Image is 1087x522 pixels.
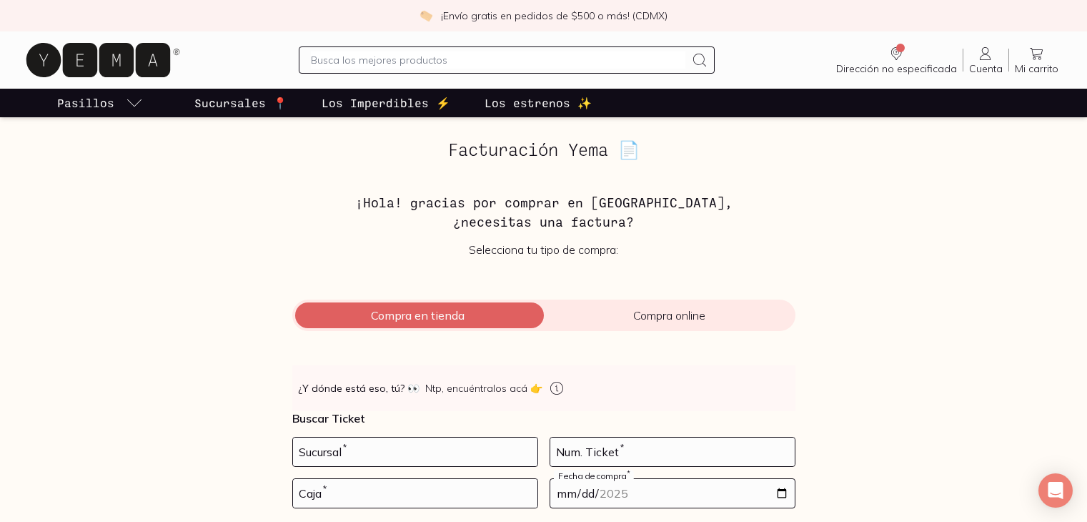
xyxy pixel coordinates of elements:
p: Sucursales 📍 [194,94,287,112]
span: Compra online [544,308,795,322]
span: Dirección no especificada [836,62,957,75]
strong: ¿Y dónde está eso, tú? [298,381,420,395]
a: Los estrenos ✨ [482,89,595,117]
span: Mi carrito [1015,62,1058,75]
input: 728 [293,438,537,466]
h2: Facturación Yema 📄 [292,140,795,159]
div: Open Intercom Messenger [1038,473,1073,508]
span: Cuenta [969,62,1003,75]
a: Cuenta [963,45,1008,75]
input: Busca los mejores productos [311,51,686,69]
span: Compra en tienda [292,308,544,322]
p: Los Imperdibles ⚡️ [322,94,450,112]
p: ¡Envío gratis en pedidos de $500 o más! (CDMX) [441,9,667,23]
a: Mi carrito [1009,45,1064,75]
a: Dirección no especificada [830,45,963,75]
img: check [420,9,432,22]
input: 03 [293,479,537,508]
p: Los estrenos ✨ [485,94,592,112]
a: Sucursales 📍 [192,89,290,117]
input: 123 [550,438,795,466]
label: Fecha de compra [554,471,634,481]
span: Ntp, encuéntralos acá 👉 [425,381,542,395]
p: Selecciona tu tipo de compra: [292,242,795,257]
h3: ¡Hola! gracias por comprar en [GEOGRAPHIC_DATA], ¿necesitas una factura? [292,193,795,231]
a: Los Imperdibles ⚡️ [319,89,453,117]
a: pasillo-todos-link [54,89,146,117]
p: Buscar Ticket [292,411,795,425]
input: 14-05-2023 [550,479,795,508]
span: 👀 [407,381,420,395]
p: Pasillos [57,94,114,112]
